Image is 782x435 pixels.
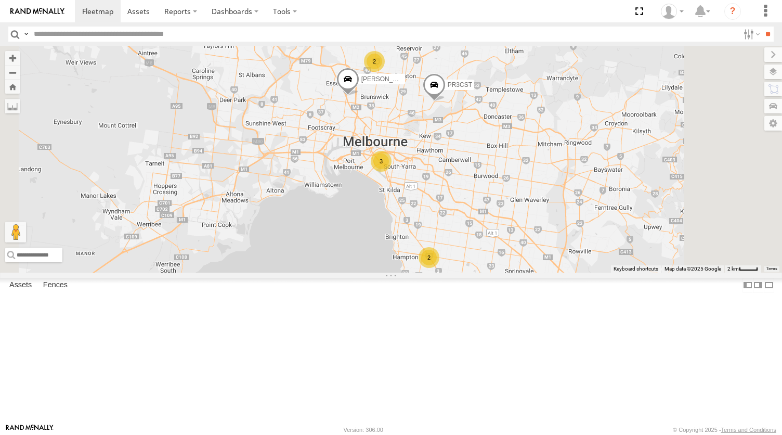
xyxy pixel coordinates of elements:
[5,65,20,80] button: Zoom out
[664,266,721,272] span: Map data ©2025 Google
[5,99,20,113] label: Measure
[38,278,73,293] label: Fences
[766,266,777,271] a: Terms (opens in new tab)
[753,278,763,293] label: Dock Summary Table to the Right
[721,427,776,433] a: Terms and Conditions
[10,8,64,15] img: rand-logo.svg
[4,278,37,293] label: Assets
[673,427,776,433] div: © Copyright 2025 -
[361,75,413,83] span: [PERSON_NAME]
[724,265,761,273] button: Map scale: 2 km per 33 pixels
[764,278,774,293] label: Hide Summary Table
[742,278,753,293] label: Dock Summary Table to the Left
[727,266,739,272] span: 2 km
[5,222,26,242] button: Drag Pegman onto the map to open Street View
[657,4,687,19] div: Anna Skaltsis
[6,425,54,435] a: Visit our Website
[724,3,741,20] i: ?
[419,247,439,268] div: 2
[5,80,20,94] button: Zoom Home
[448,81,472,88] span: PR3CST
[739,27,762,42] label: Search Filter Options
[344,427,383,433] div: Version: 306.00
[614,265,658,273] button: Keyboard shortcuts
[364,51,385,72] div: 2
[22,27,30,42] label: Search Query
[371,151,392,172] div: 3
[5,51,20,65] button: Zoom in
[764,116,782,131] label: Map Settings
